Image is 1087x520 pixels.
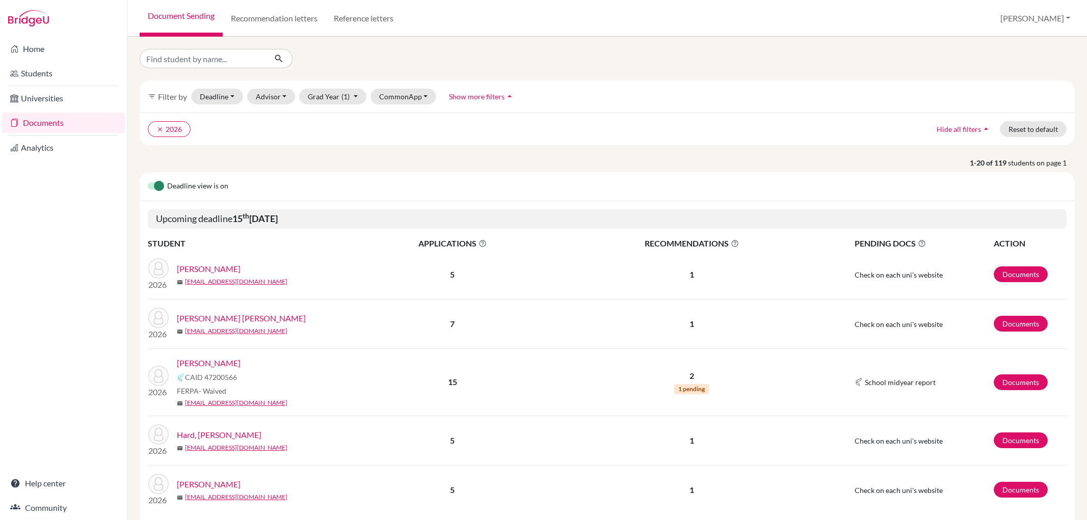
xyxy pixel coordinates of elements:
[2,498,125,518] a: Community
[970,157,1008,168] strong: 1-20 of 119
[341,92,350,101] span: (1)
[996,9,1075,28] button: [PERSON_NAME]
[148,279,169,291] p: 2026
[855,270,943,279] span: Check on each uni's website
[2,473,125,494] a: Help center
[177,429,261,441] a: Hard, [PERSON_NAME]
[2,39,125,59] a: Home
[167,180,228,193] span: Deadline view is on
[177,400,183,406] span: mail
[185,443,287,452] a: [EMAIL_ADDRESS][DOMAIN_NAME]
[370,89,437,104] button: CommonApp
[156,126,164,133] i: clear
[148,258,169,279] img: Averbakh, David
[140,49,266,68] input: Find student by name...
[177,478,241,490] a: [PERSON_NAME]
[553,484,830,496] p: 1
[937,125,981,133] span: Hide all filters
[243,212,249,220] sup: th
[148,494,169,506] p: 2026
[553,434,830,447] p: 1
[247,89,296,104] button: Advisor
[8,10,49,26] img: Bridge-U
[553,318,830,330] p: 1
[994,374,1048,390] a: Documents
[450,269,455,279] b: 5
[855,378,863,386] img: Common App logo
[185,398,287,407] a: [EMAIL_ADDRESS][DOMAIN_NAME]
[2,88,125,108] a: Universities
[177,373,185,381] img: Common App logo
[177,357,241,369] a: [PERSON_NAME]
[928,121,1000,137] button: Hide all filtersarrow_drop_up
[994,432,1048,448] a: Documents
[994,316,1048,332] a: Documents
[177,386,226,396] span: FERPA
[185,326,287,336] a: [EMAIL_ADDRESS][DOMAIN_NAME]
[448,377,457,387] b: 15
[2,138,125,158] a: Analytics
[450,485,455,495] b: 5
[553,237,830,250] span: RECOMMENDATIONS
[299,89,366,104] button: Grad Year(1)
[994,266,1048,282] a: Documents
[440,89,523,104] button: Show more filtersarrow_drop_up
[855,486,943,495] span: Check on each uni's website
[232,213,278,224] b: 15 [DATE]
[148,424,169,445] img: Hard, Olivia
[148,445,169,457] p: 2026
[177,445,183,451] span: mail
[553,268,830,281] p: 1
[148,209,1067,229] h5: Upcoming deadline
[994,482,1048,498] a: Documents
[177,312,306,324] a: [PERSON_NAME] [PERSON_NAME]
[352,237,552,250] span: APPLICATIONS
[1008,157,1075,168] span: students on page 1
[177,263,241,275] a: [PERSON_NAME]
[855,320,943,329] span: Check on each uni's website
[553,370,830,382] p: 2
[177,495,183,501] span: mail
[148,328,169,340] p: 2026
[1000,121,1067,137] button: Reset to default
[148,92,156,100] i: filter_list
[855,436,943,445] span: Check on each uni's website
[199,387,226,395] span: - Waived
[185,372,237,382] span: CAID 47200566
[449,92,505,101] span: Show more filters
[148,386,169,398] p: 2026
[177,279,183,285] span: mail
[148,237,352,250] th: STUDENT
[450,435,455,445] b: 5
[2,113,125,133] a: Documents
[674,384,709,394] span: 1 pending
[2,63,125,84] a: Students
[148,308,169,328] img: Cheong, Jin Xuan Charlene
[993,237,1067,250] th: ACTION
[148,366,169,386] img: Fregeau, Ben
[981,124,991,134] i: arrow_drop_up
[865,377,936,388] span: School midyear report
[855,237,993,250] span: PENDING DOCS
[185,277,287,286] a: [EMAIL_ADDRESS][DOMAIN_NAME]
[148,474,169,494] img: Ziems, Anna
[185,492,287,502] a: [EMAIL_ADDRESS][DOMAIN_NAME]
[505,91,515,101] i: arrow_drop_up
[158,92,187,101] span: Filter by
[191,89,243,104] button: Deadline
[148,121,191,137] button: clear2026
[450,319,455,329] b: 7
[177,329,183,335] span: mail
